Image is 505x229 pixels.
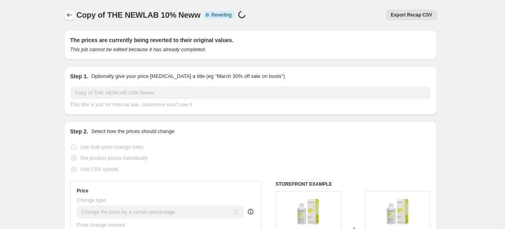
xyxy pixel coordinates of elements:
img: MyiN.gredientsGlycolicAcid_AHA_Toner250ml_80x.jpg [293,196,324,227]
h2: Step 1. [70,72,88,80]
span: Change type [77,197,106,203]
span: Reverting [211,12,231,18]
button: Export Recap CSV [386,9,437,20]
span: Set product prices individually [81,155,148,161]
span: Use CSV upload [81,166,118,172]
img: MyiN.gredientsGlycolicAcid_AHA_Toner250ml_80x.jpg [382,196,414,227]
h6: STOREFRONT EXAMPLE [276,181,431,187]
button: Price change jobs [64,9,75,20]
span: Export Recap CSV [391,12,432,18]
span: Copy of THE NEWLAB 10% Neww [77,11,201,19]
p: Select how the prices should change [91,127,174,135]
i: This job cannot be edited because it has already completed. [70,46,206,52]
div: help [247,208,254,216]
h2: Step 2. [70,127,88,135]
h2: The prices are currently being reverted to their original values. [70,36,431,44]
span: Price change amount [77,222,125,228]
span: This title is just for internal use, customers won't see it [70,102,192,107]
span: Use bulk price change rules [81,144,143,150]
p: Optionally give your price [MEDICAL_DATA] a title (eg "March 30% off sale on boots") [91,72,285,80]
input: 30% off holiday sale [70,87,431,99]
h3: Price [77,188,88,194]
